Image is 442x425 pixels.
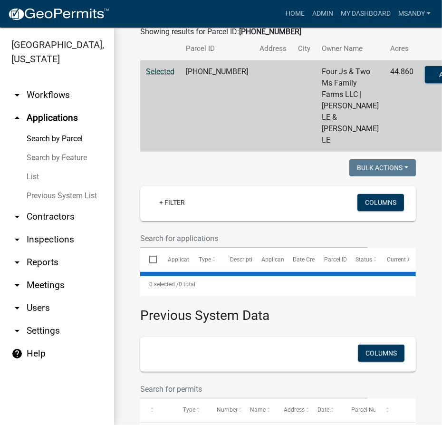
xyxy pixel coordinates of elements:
a: Home [282,5,308,23]
span: Date [317,406,329,413]
datatable-header-cell: Current Activity [378,248,409,271]
td: 44.860 [384,60,419,152]
i: arrow_drop_up [11,112,23,124]
i: arrow_drop_down [11,234,23,245]
strong: [PHONE_NUMBER] [239,27,301,36]
a: + Filter [152,194,192,211]
datatable-header-cell: Status [346,248,378,271]
datatable-header-cell: Address [275,399,308,422]
th: Address [254,38,292,60]
datatable-header-cell: Type [190,248,221,271]
i: arrow_drop_down [11,280,23,291]
datatable-header-cell: Select [140,248,158,271]
th: Acres [384,38,419,60]
i: arrow_drop_down [11,211,23,222]
datatable-header-cell: Date [308,399,342,422]
span: Current Activity [387,256,426,263]
datatable-header-cell: Type [174,399,208,422]
span: Applicant [261,256,286,263]
a: Selected [146,67,174,76]
span: Parcel ID [324,256,347,263]
th: City [292,38,316,60]
i: arrow_drop_down [11,89,23,101]
span: Description [230,256,259,263]
span: Address [284,406,305,413]
span: Name [250,406,266,413]
span: Application Number [168,256,220,263]
span: Date Created [293,256,326,263]
span: Type [183,406,195,413]
input: Search for applications [140,229,367,248]
datatable-header-cell: Description [221,248,252,271]
a: My Dashboard [337,5,394,23]
span: Number [217,406,238,413]
button: Bulk Actions [349,159,416,176]
span: Type [199,256,211,263]
datatable-header-cell: Parcel Number [342,399,376,422]
datatable-header-cell: Parcel ID [315,248,346,271]
i: arrow_drop_down [11,257,23,268]
th: Parcel ID [180,38,254,60]
input: Search for permits [140,379,367,399]
button: Columns [357,194,404,211]
datatable-header-cell: Number [208,399,241,422]
a: Admin [308,5,337,23]
datatable-header-cell: Application Number [158,248,190,271]
div: 0 total [140,272,416,296]
h3: Previous System Data [140,296,416,326]
td: Four Js & Two Ms Family Farms LLC | [PERSON_NAME] LE & [PERSON_NAME] LE [316,60,384,152]
datatable-header-cell: Date Created [284,248,315,271]
i: help [11,348,23,359]
td: [PHONE_NUMBER] [180,60,254,152]
button: Columns [358,345,404,362]
datatable-header-cell: Name [241,399,275,422]
div: Showing results for Parcel ID: [140,26,416,38]
span: 0 selected / [149,281,179,288]
span: Parcel Number [351,406,390,413]
i: arrow_drop_down [11,325,23,337]
a: msandy [394,5,434,23]
th: Owner Name [316,38,384,60]
i: arrow_drop_down [11,302,23,314]
datatable-header-cell: Applicant [252,248,284,271]
span: Status [356,256,372,263]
